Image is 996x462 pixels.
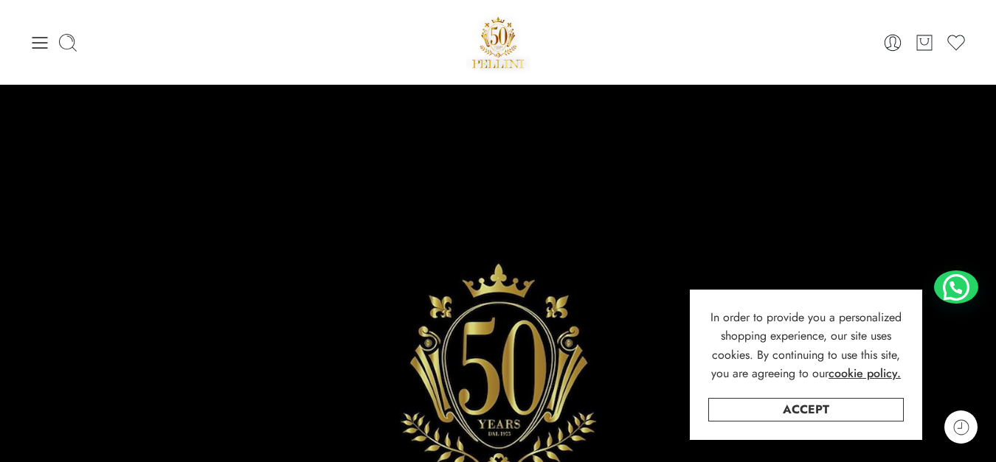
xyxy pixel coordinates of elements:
span: In order to provide you a personalized shopping experience, our site uses cookies. By continuing ... [710,309,902,382]
a: Cart [914,32,935,53]
a: Accept [708,398,904,421]
a: cookie policy. [829,364,901,383]
a: Login / Register [882,32,903,53]
a: Wishlist [946,32,966,53]
a: Pellini - [466,11,530,74]
img: Pellini [466,11,530,74]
